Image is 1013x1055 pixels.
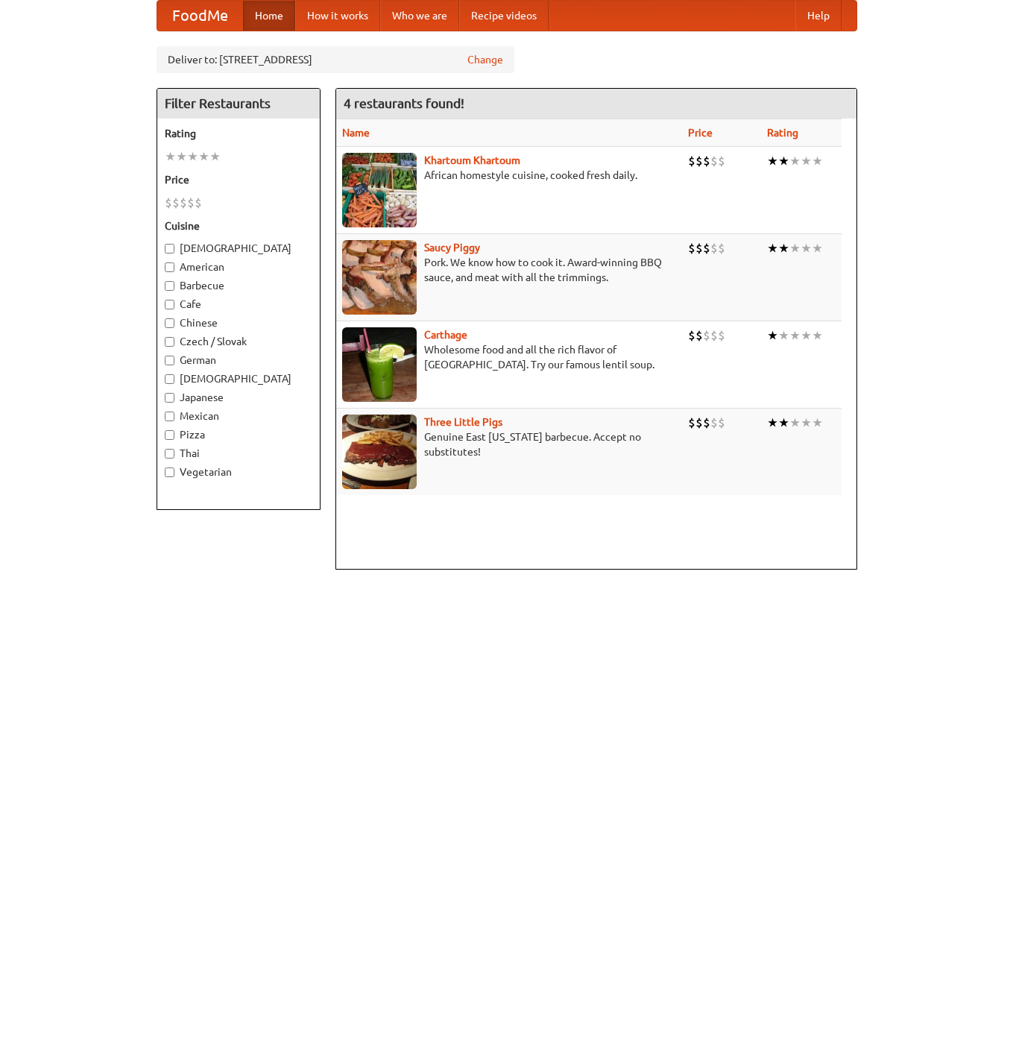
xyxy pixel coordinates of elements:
[703,327,710,344] li: $
[172,195,180,211] li: $
[380,1,459,31] a: Who we are
[209,148,221,165] li: ★
[718,240,725,256] li: $
[801,153,812,169] li: ★
[157,89,320,119] h4: Filter Restaurants
[812,327,823,344] li: ★
[688,327,695,344] li: $
[165,409,312,423] label: Mexican
[710,240,718,256] li: $
[695,415,703,431] li: $
[165,427,312,442] label: Pizza
[165,353,312,368] label: German
[165,262,174,272] input: American
[157,1,243,31] a: FoodMe
[424,329,467,341] a: Carthage
[767,327,778,344] li: ★
[688,240,695,256] li: $
[778,240,789,256] li: ★
[342,342,676,372] p: Wholesome food and all the rich flavor of [GEOGRAPHIC_DATA]. Try our famous lentil soup.
[801,327,812,344] li: ★
[424,154,520,166] a: Khartoum Khartoum
[801,415,812,431] li: ★
[812,153,823,169] li: ★
[165,356,174,365] input: German
[767,240,778,256] li: ★
[459,1,549,31] a: Recipe videos
[342,240,417,315] img: saucy.jpg
[767,153,778,169] li: ★
[165,318,174,328] input: Chinese
[688,415,695,431] li: $
[342,168,676,183] p: African homestyle cuisine, cooked fresh daily.
[165,467,174,477] input: Vegetarian
[165,337,174,347] input: Czech / Slovak
[344,96,464,110] ng-pluralize: 4 restaurants found!
[467,52,503,67] a: Change
[789,240,801,256] li: ★
[342,327,417,402] img: carthage.jpg
[165,218,312,233] h5: Cuisine
[157,46,514,73] div: Deliver to: [STREET_ADDRESS]
[424,242,480,253] a: Saucy Piggy
[688,153,695,169] li: $
[778,327,789,344] li: ★
[165,334,312,349] label: Czech / Slovak
[165,281,174,291] input: Barbecue
[767,127,798,139] a: Rating
[342,429,676,459] p: Genuine East [US_STATE] barbecue. Accept no substitutes!
[295,1,380,31] a: How it works
[801,240,812,256] li: ★
[198,148,209,165] li: ★
[789,415,801,431] li: ★
[342,127,370,139] a: Name
[718,327,725,344] li: $
[165,464,312,479] label: Vegetarian
[195,195,202,211] li: $
[165,449,174,459] input: Thai
[342,153,417,227] img: khartoum.jpg
[165,300,174,309] input: Cafe
[789,327,801,344] li: ★
[165,393,174,403] input: Japanese
[695,240,703,256] li: $
[165,374,174,384] input: [DEMOGRAPHIC_DATA]
[187,148,198,165] li: ★
[165,195,172,211] li: $
[695,327,703,344] li: $
[180,195,187,211] li: $
[165,241,312,256] label: [DEMOGRAPHIC_DATA]
[165,278,312,293] label: Barbecue
[342,415,417,489] img: littlepigs.jpg
[695,153,703,169] li: $
[424,416,502,428] a: Three Little Pigs
[165,390,312,405] label: Japanese
[710,153,718,169] li: $
[812,240,823,256] li: ★
[165,148,176,165] li: ★
[710,327,718,344] li: $
[165,172,312,187] h5: Price
[688,127,713,139] a: Price
[165,126,312,141] h5: Rating
[778,415,789,431] li: ★
[165,244,174,253] input: [DEMOGRAPHIC_DATA]
[703,153,710,169] li: $
[812,415,823,431] li: ★
[718,153,725,169] li: $
[718,415,725,431] li: $
[165,259,312,274] label: American
[243,1,295,31] a: Home
[703,240,710,256] li: $
[703,415,710,431] li: $
[789,153,801,169] li: ★
[778,153,789,169] li: ★
[342,255,676,285] p: Pork. We know how to cook it. Award-winning BBQ sauce, and meat with all the trimmings.
[165,371,312,386] label: [DEMOGRAPHIC_DATA]
[176,148,187,165] li: ★
[165,446,312,461] label: Thai
[165,430,174,440] input: Pizza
